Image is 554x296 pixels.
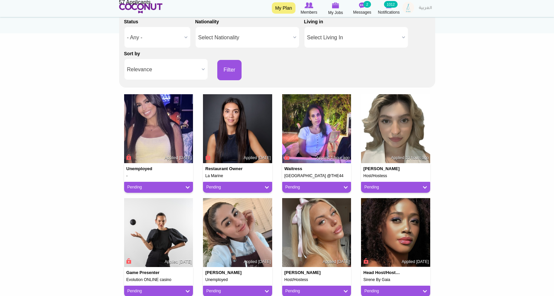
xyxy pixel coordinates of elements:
span: Messages [353,9,371,16]
h4: Head Host/Hostess [363,270,402,275]
span: Connect to Unlock the Profile [125,258,131,264]
a: Pending [127,184,190,190]
label: Status [124,18,138,25]
span: Members [300,9,317,16]
h5: Unemployed [205,278,270,282]
a: Pending [285,288,348,294]
h4: Game presenter [126,270,165,275]
a: Pending [285,184,348,190]
span: Notifications [378,9,400,16]
a: Pending [364,288,427,294]
h5: Host/Hostess [363,174,428,178]
h5: Sirene By Gaia [363,278,428,282]
img: Kristine Ose's picture [124,198,193,267]
h4: Restaurant Owner [205,166,244,171]
h5: [GEOGRAPHIC_DATA] @THE44 [284,174,349,178]
a: العربية [416,2,435,15]
span: - Any - [127,27,182,48]
h4: [PERSON_NAME] [363,166,402,171]
a: Pending [364,184,427,190]
label: Living in [304,18,323,25]
a: Pending [127,288,190,294]
a: Browse Members Members [296,2,322,16]
img: Antonela Agustina Crouch's picture [203,198,272,267]
span: Select Living In [307,27,399,48]
span: Relevance [127,59,199,80]
h5: Evolution ONLINE casino [126,278,191,282]
a: Pending [206,288,269,294]
button: Filter [217,60,242,80]
h5: Host/Hostess [284,278,349,282]
a: My Plan [272,2,295,14]
label: Nationality [195,18,219,25]
span: Connect to Unlock the Profile [125,154,131,160]
img: Marion Adjutor's picture [203,94,272,163]
h5: La Marine [205,174,270,178]
h4: [PERSON_NAME] [205,270,244,275]
a: My Jobs My Jobs [322,2,349,16]
span: My Jobs [328,9,343,16]
span: Connect to Unlock the Profile [362,258,368,264]
h4: Unemployed [126,166,165,171]
img: Home [119,3,163,13]
span: Select Nationality [198,27,290,48]
a: Messages Messages 2 [349,2,376,16]
span: Connect to Unlock the Profile [283,154,289,160]
h5: - [126,174,191,178]
img: Nadia Abjamma's picture [124,94,193,163]
h4: [PERSON_NAME] [284,270,323,275]
h4: Waitress [284,166,323,171]
img: Justina Judyte's picture [282,198,351,267]
span: Connect to Unlock the Profile [204,154,210,160]
img: Regina Nushe George's picture [361,198,430,267]
a: Pending [206,184,269,190]
label: Sort by [124,50,140,57]
a: Notifications Notifications 1012 [376,2,402,16]
img: Rahuwda Nono's picture [282,94,351,163]
img: Anastasia Grebennikova's picture [361,94,430,163]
